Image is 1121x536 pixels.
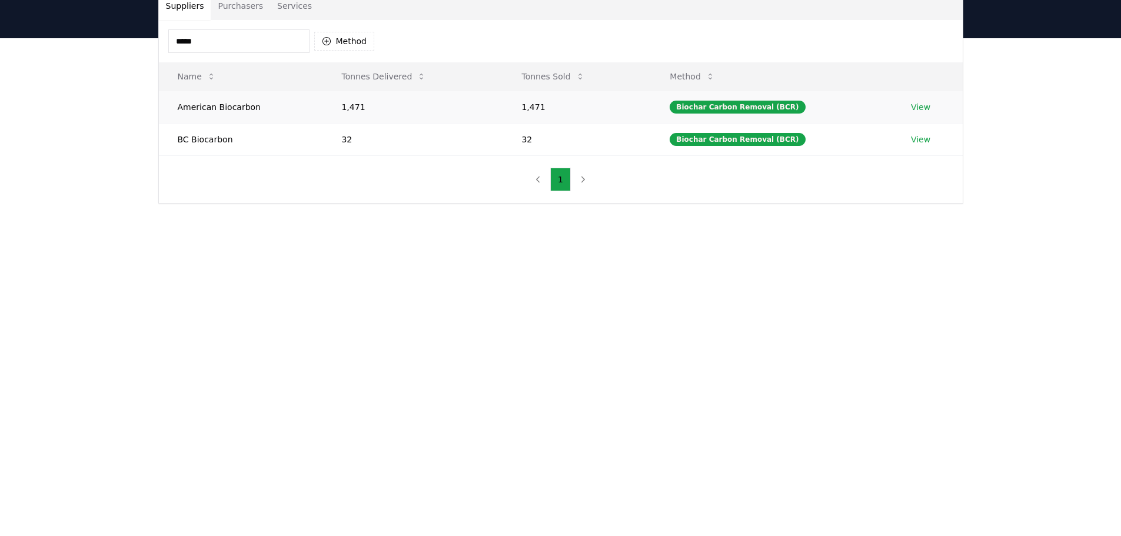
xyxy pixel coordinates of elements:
[911,101,930,113] a: View
[911,134,930,145] a: View
[332,65,435,88] button: Tonnes Delivered
[670,101,805,114] div: Biochar Carbon Removal (BCR)
[159,91,323,123] td: American Biocarbon
[168,65,225,88] button: Name
[322,91,503,123] td: 1,471
[670,133,805,146] div: Biochar Carbon Removal (BCR)
[660,65,724,88] button: Method
[512,65,594,88] button: Tonnes Sold
[550,168,571,191] button: 1
[322,123,503,155] td: 32
[159,123,323,155] td: BC Biocarbon
[314,32,375,51] button: Method
[503,91,651,123] td: 1,471
[503,123,651,155] td: 32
